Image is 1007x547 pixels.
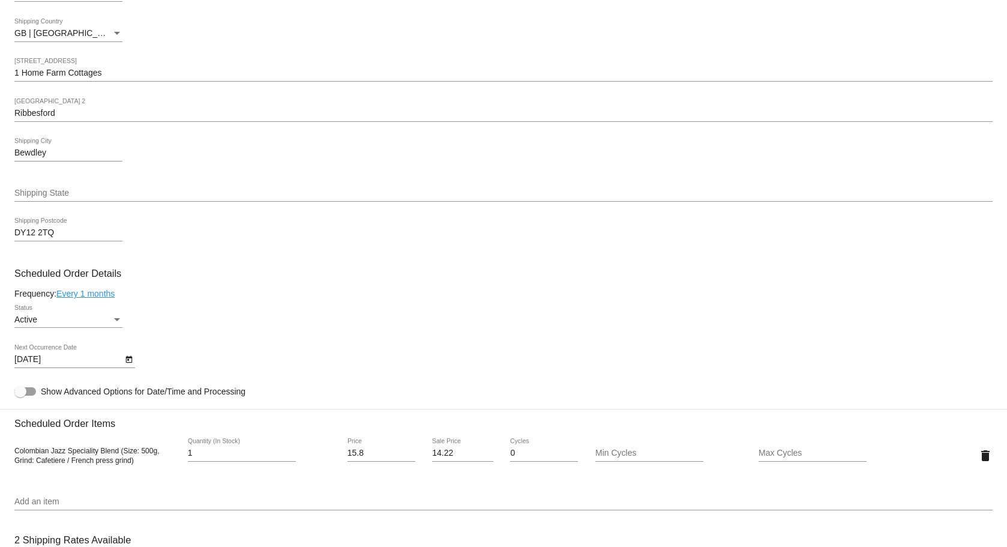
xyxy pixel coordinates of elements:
[595,449,703,458] input: Min Cycles
[14,189,993,198] input: Shipping State
[41,385,245,397] span: Show Advanced Options for Date/Time and Processing
[14,228,122,238] input: Shipping Postcode
[14,268,993,279] h3: Scheduled Order Details
[14,447,159,465] span: Colombian Jazz Speciality Blend (Size: 500g, Grind: Cafetiere / French press grind)
[14,29,122,38] mat-select: Shipping Country
[510,449,578,458] input: Cycles
[759,449,867,458] input: Max Cycles
[14,68,993,78] input: Shipping Street 1
[14,109,993,118] input: Shipping Street 2
[347,449,415,458] input: Price
[14,28,227,38] span: GB | [GEOGRAPHIC_DATA] and [GEOGRAPHIC_DATA]
[14,315,37,324] span: Active
[122,352,135,365] button: Open calendar
[14,497,993,507] input: Add an item
[14,315,122,325] mat-select: Status
[56,289,115,298] a: Every 1 months
[432,449,493,458] input: Sale Price
[14,289,993,298] div: Frequency:
[14,148,122,158] input: Shipping City
[14,355,122,364] input: Next Occurrence Date
[14,409,993,429] h3: Scheduled Order Items
[188,449,296,458] input: Quantity (In Stock)
[978,449,993,463] mat-icon: delete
